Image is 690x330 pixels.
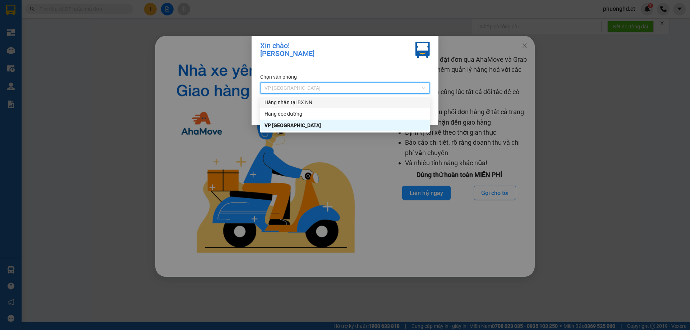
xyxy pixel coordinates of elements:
[260,73,430,81] div: Chọn văn phòng
[260,97,430,108] div: Hàng nhận tại BX NN
[260,42,314,58] div: Xin chào! [PERSON_NAME]
[264,83,425,93] span: VP Hà Đông
[260,120,430,131] div: VP Hà Đông
[264,98,425,106] div: Hàng nhận tại BX NN
[264,110,425,118] div: Hàng dọc đường
[260,108,430,120] div: Hàng dọc đường
[264,121,425,129] div: VP [GEOGRAPHIC_DATA]
[415,42,430,58] img: vxr-icon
